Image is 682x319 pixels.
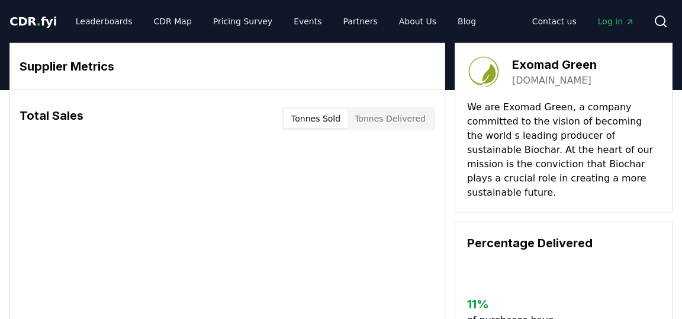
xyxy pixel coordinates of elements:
nav: Main [66,11,485,32]
a: Leaderboards [66,11,142,32]
h3: Percentage Delivered [467,234,660,252]
a: Blog [448,11,485,32]
span: CDR fyi [9,14,57,28]
a: Partners [334,11,387,32]
span: . [37,14,41,28]
button: Tonnes Delivered [348,109,433,128]
h3: Exomad Green [512,56,597,74]
a: Contact us [523,11,586,32]
nav: Main [523,11,644,32]
h3: 11 % [467,295,555,313]
a: CDR Map [144,11,201,32]
a: Log in [588,11,644,32]
a: [DOMAIN_NAME] [512,74,591,88]
a: Events [284,11,331,32]
p: We are Exomad Green, a company committed to the vision of becoming the world s leading producer o... [467,100,660,200]
a: About Us [390,11,446,32]
a: Pricing Survey [204,11,282,32]
img: Exomad Green-logo [467,55,500,88]
h3: Supplier Metrics [20,58,435,75]
h3: Total Sales [20,107,83,130]
span: Log in [598,15,635,27]
button: Tonnes Sold [284,109,348,128]
a: CDR.fyi [9,13,57,30]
